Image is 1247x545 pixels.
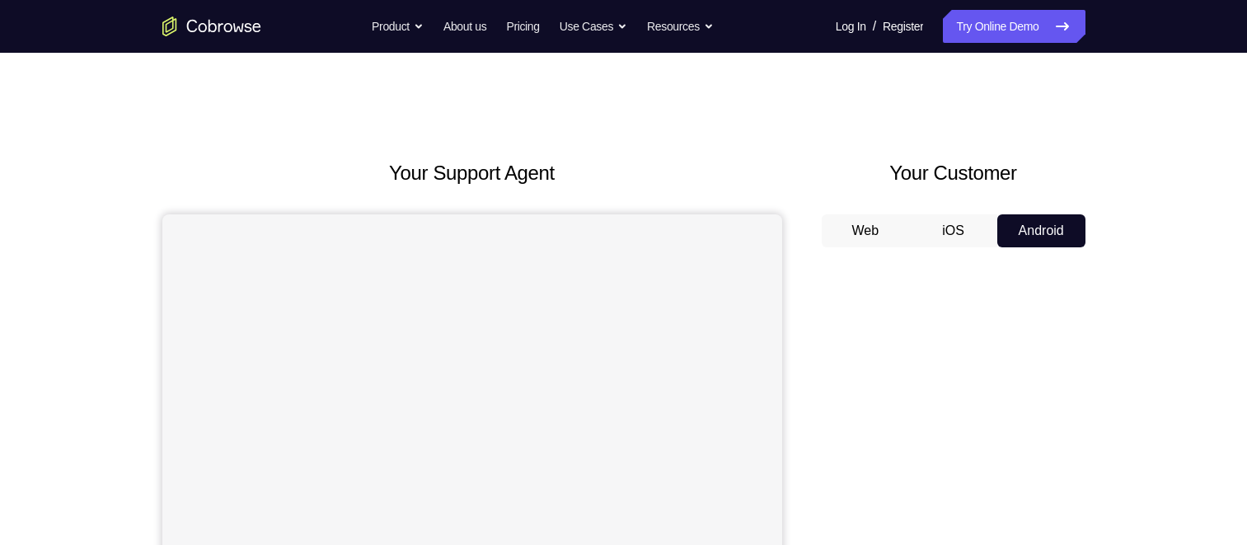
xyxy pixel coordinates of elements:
h2: Your Customer [822,158,1085,188]
button: iOS [909,214,997,247]
button: Resources [647,10,714,43]
button: Android [997,214,1085,247]
span: / [873,16,876,36]
a: Pricing [506,10,539,43]
a: Go to the home page [162,16,261,36]
button: Web [822,214,910,247]
button: Product [372,10,424,43]
h2: Your Support Agent [162,158,782,188]
button: Use Cases [560,10,627,43]
a: Register [883,10,923,43]
a: Log In [836,10,866,43]
a: Try Online Demo [943,10,1085,43]
a: About us [443,10,486,43]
